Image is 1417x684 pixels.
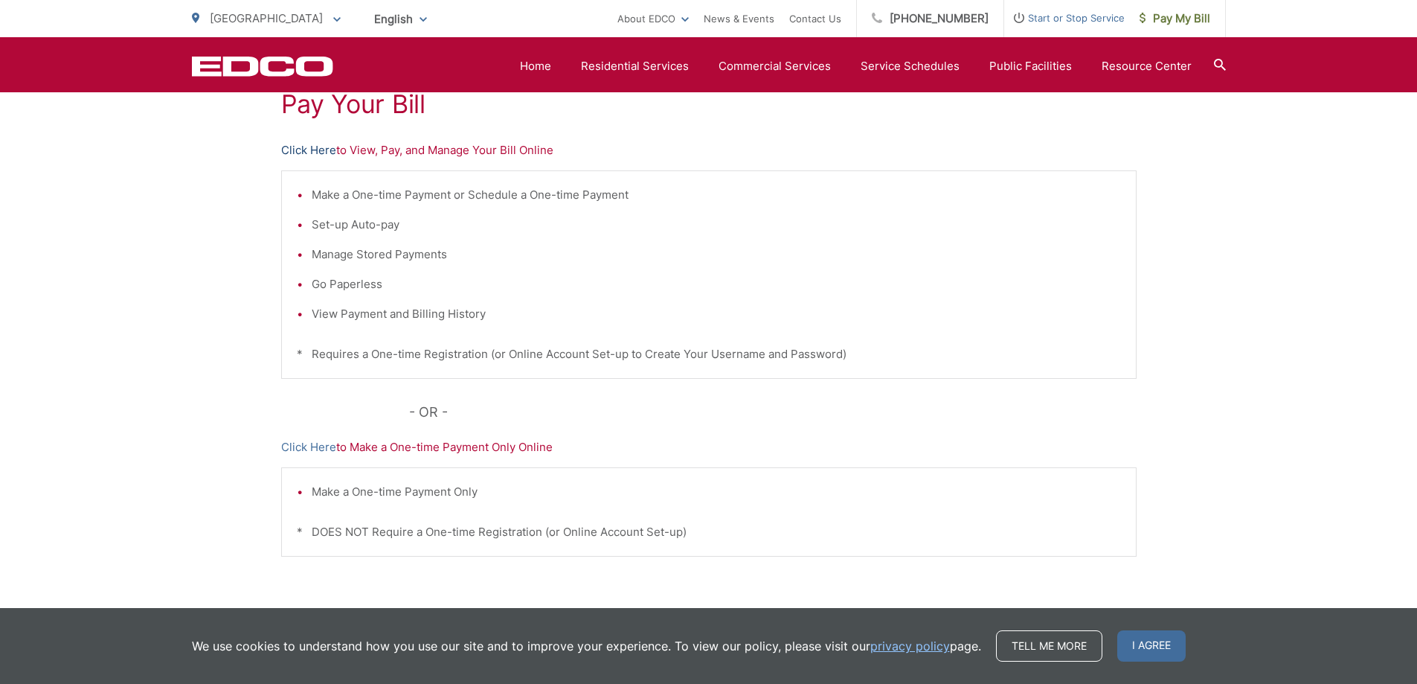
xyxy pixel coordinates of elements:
[789,10,841,28] a: Contact Us
[210,11,323,25] span: [GEOGRAPHIC_DATA]
[281,89,1137,119] h1: Pay Your Bill
[617,10,689,28] a: About EDCO
[312,246,1121,263] li: Manage Stored Payments
[297,345,1121,363] p: * Requires a One-time Registration (or Online Account Set-up to Create Your Username and Password)
[363,6,438,32] span: English
[870,637,950,655] a: privacy policy
[192,56,333,77] a: EDCD logo. Return to the homepage.
[719,57,831,75] a: Commercial Services
[996,630,1102,662] a: Tell me more
[192,637,981,655] p: We use cookies to understand how you use our site and to improve your experience. To view our pol...
[520,57,551,75] a: Home
[281,141,1137,159] p: to View, Pay, and Manage Your Bill Online
[281,438,1137,456] p: to Make a One-time Payment Only Online
[581,57,689,75] a: Residential Services
[281,141,336,159] a: Click Here
[861,57,960,75] a: Service Schedules
[312,216,1121,234] li: Set-up Auto-pay
[281,438,336,456] a: Click Here
[1102,57,1192,75] a: Resource Center
[409,401,1137,423] p: - OR -
[297,523,1121,541] p: * DOES NOT Require a One-time Registration (or Online Account Set-up)
[989,57,1072,75] a: Public Facilities
[312,483,1121,501] li: Make a One-time Payment Only
[1140,10,1210,28] span: Pay My Bill
[704,10,774,28] a: News & Events
[312,305,1121,323] li: View Payment and Billing History
[1117,630,1186,662] span: I agree
[312,186,1121,204] li: Make a One-time Payment or Schedule a One-time Payment
[312,275,1121,293] li: Go Paperless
